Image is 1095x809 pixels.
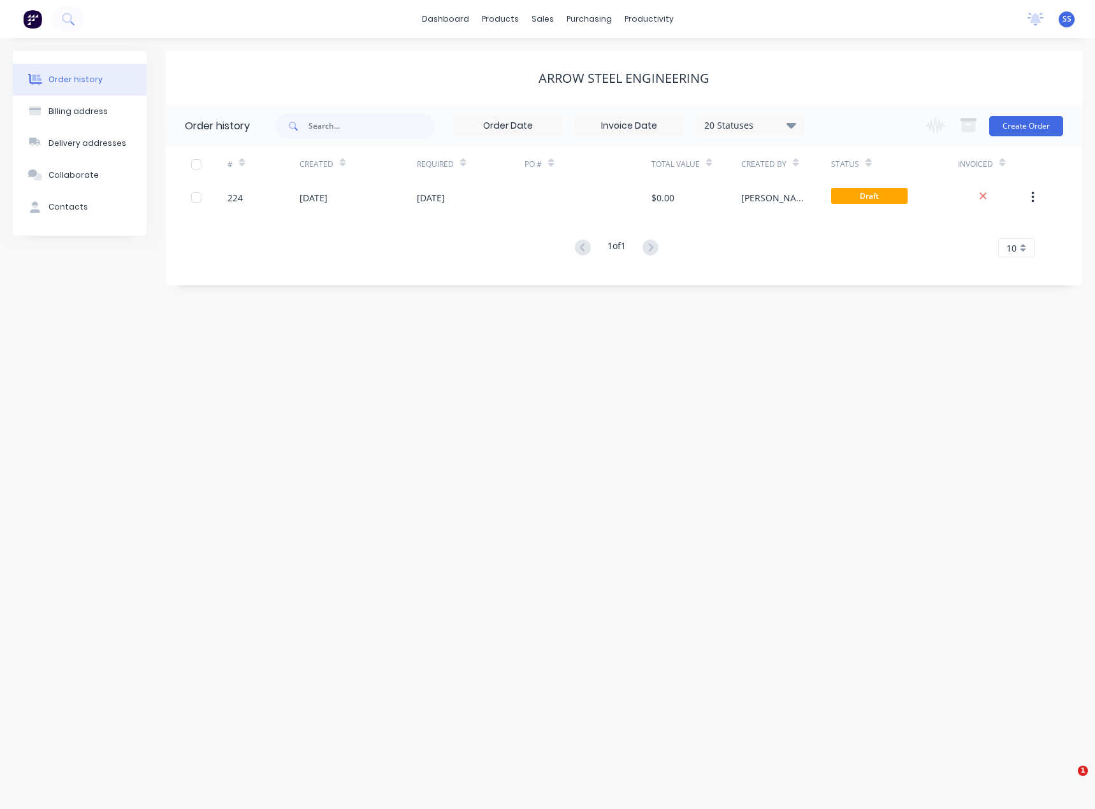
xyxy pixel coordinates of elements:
[831,188,908,204] span: Draft
[48,169,99,181] div: Collaborate
[417,159,454,170] div: Required
[525,147,651,182] div: PO #
[23,10,42,29] img: Factory
[13,159,147,191] button: Collaborate
[958,147,1030,182] div: Invoiced
[1062,13,1071,25] span: SS
[958,159,993,170] div: Invoiced
[13,127,147,159] button: Delivery addresses
[228,159,233,170] div: #
[651,159,700,170] div: Total Value
[417,147,525,182] div: Required
[741,147,831,182] div: Created By
[300,191,328,204] div: [DATE]
[989,116,1063,136] button: Create Order
[416,10,475,29] a: dashboard
[48,106,108,117] div: Billing address
[228,147,300,182] div: #
[697,118,804,132] div: 20 Statuses
[651,147,741,182] div: Total Value
[560,10,618,29] div: purchasing
[48,138,126,149] div: Delivery addresses
[300,147,417,182] div: Created
[651,191,674,204] div: $0.00
[13,64,147,96] button: Order history
[1052,766,1082,796] iframe: Intercom live chat
[454,117,562,136] input: Order Date
[1006,241,1017,255] span: 10
[185,118,250,134] div: Order history
[48,201,88,213] div: Contacts
[13,96,147,127] button: Billing address
[831,147,957,182] div: Status
[607,239,626,257] div: 1 of 1
[741,191,806,204] div: [PERSON_NAME] and Tess
[417,191,445,204] div: [DATE]
[618,10,680,29] div: productivity
[13,191,147,223] button: Contacts
[525,159,542,170] div: PO #
[308,113,435,139] input: Search...
[48,74,103,85] div: Order history
[228,191,243,204] div: 224
[1078,766,1088,776] span: 1
[539,71,709,86] div: Arrow Steel Engineering
[300,159,333,170] div: Created
[475,10,525,29] div: products
[576,117,683,136] input: Invoice Date
[831,159,859,170] div: Status
[741,159,787,170] div: Created By
[525,10,560,29] div: sales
